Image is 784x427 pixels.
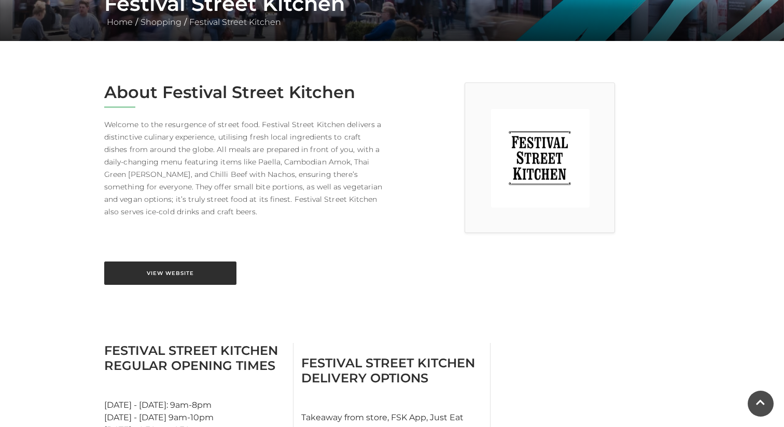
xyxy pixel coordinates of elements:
[138,17,184,27] a: Shopping
[301,355,482,385] h3: Festival Street Kitchen Delivery Options
[104,118,384,218] p: Welcome to the resurgence of street food. Festival Street Kitchen delivers a distinctive culinary...
[104,261,236,285] a: View Website
[187,17,284,27] a: Festival Street Kitchen
[104,343,285,373] h3: Festival Street Kitchen Regular Opening Times
[104,17,135,27] a: Home
[104,82,384,102] h2: About Festival Street Kitchen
